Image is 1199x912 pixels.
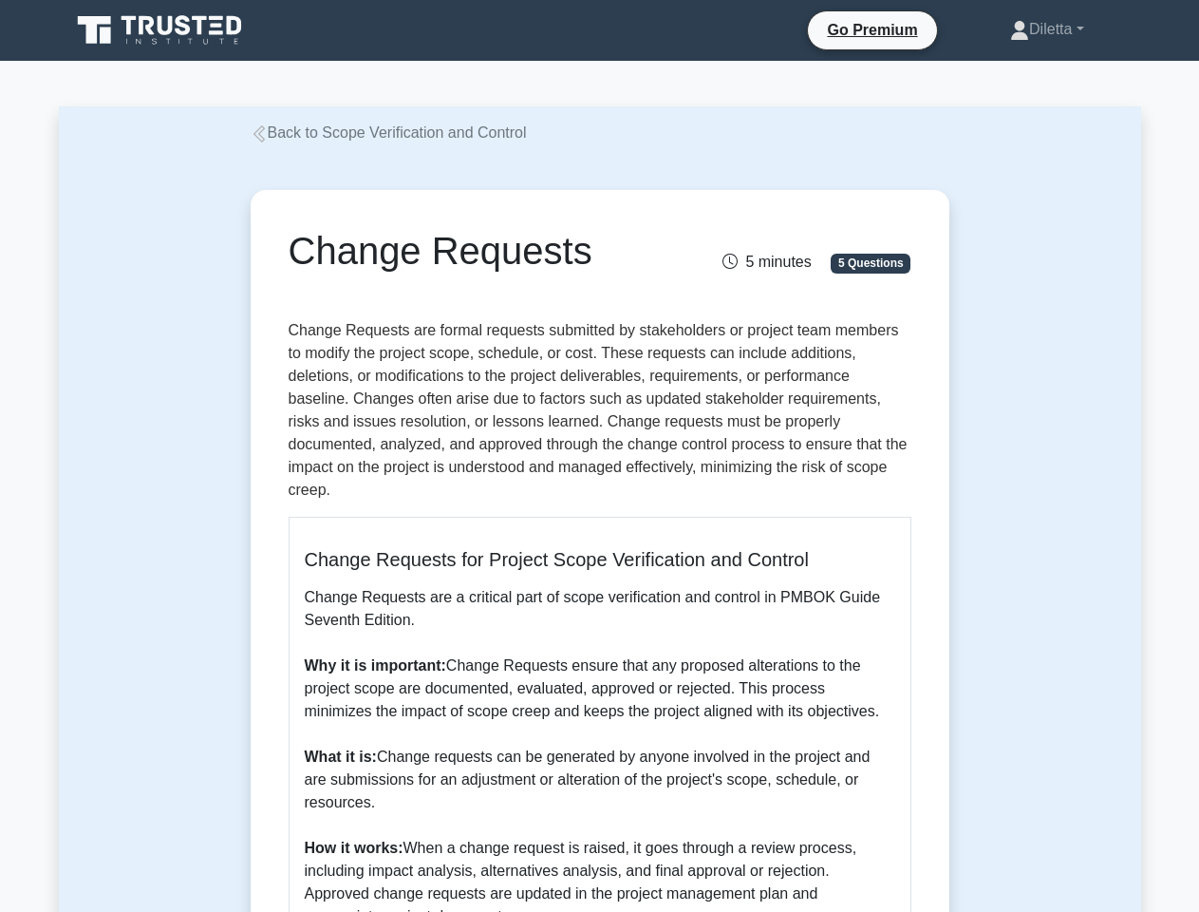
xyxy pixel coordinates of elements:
[722,254,811,270] span: 5 minutes
[815,18,928,42] a: Go Premium
[289,228,696,274] h1: Change Requests
[831,254,910,273] span: 5 Questions
[305,840,403,856] b: How it works:
[305,749,377,765] b: What it is:
[965,10,1129,48] a: Diletta
[251,124,527,141] a: Back to Scope Verification and Control
[305,657,446,674] b: Why it is important:
[305,548,895,571] h5: Change Requests for Project Scope Verification and Control
[289,319,911,502] p: Change Requests are formal requests submitted by stakeholders or project team members to modify t...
